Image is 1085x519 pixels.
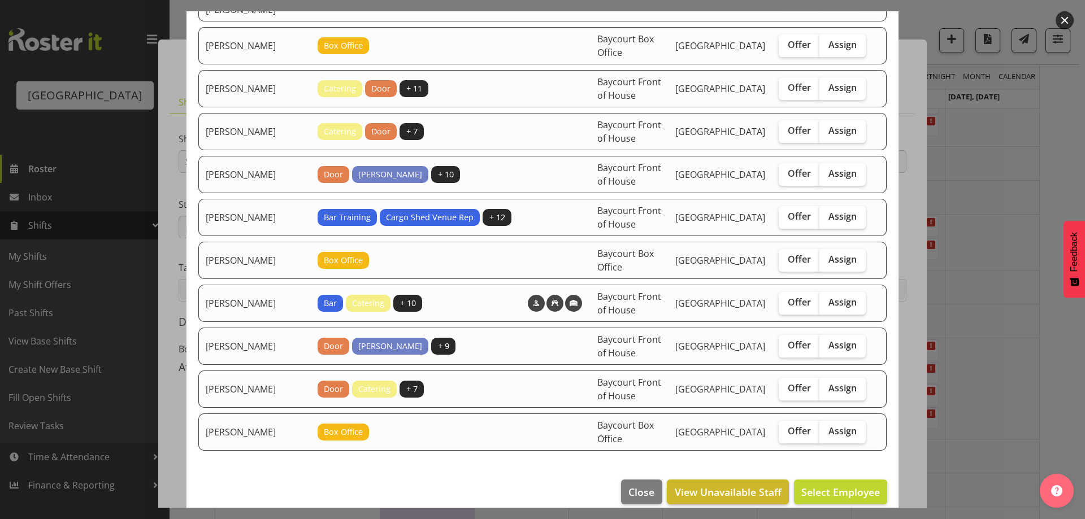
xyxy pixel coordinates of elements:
span: Baycourt Front of House [597,204,661,230]
span: [GEOGRAPHIC_DATA] [675,383,765,395]
span: Offer [788,339,811,351]
button: Close [621,479,662,504]
span: Baycourt Front of House [597,333,661,359]
img: help-xxl-2.png [1051,485,1062,496]
span: Baycourt Front of House [597,290,661,316]
span: + 10 [438,168,454,181]
span: Bar Training [324,211,371,224]
span: [GEOGRAPHIC_DATA] [675,125,765,138]
td: [PERSON_NAME] [198,156,311,193]
span: [GEOGRAPHIC_DATA] [675,297,765,309]
span: Assign [828,425,857,437]
span: [GEOGRAPHIC_DATA] [675,340,765,352]
span: Offer [788,425,811,437]
span: Baycourt Front of House [597,376,661,402]
span: Assign [828,168,857,179]
span: + 9 [438,340,449,352]
span: Offer [788,125,811,136]
span: Assign [828,39,857,50]
button: View Unavailable Staff [667,479,788,504]
span: + 10 [400,297,416,309]
td: [PERSON_NAME] [198,27,311,64]
span: Baycourt Front of House [597,76,661,102]
span: Assign [828,339,857,351]
span: Feedback [1069,232,1079,272]
span: Assign [828,296,857,308]
td: [PERSON_NAME] [198,242,311,279]
span: Cargo Shed Venue Rep [386,211,474,224]
button: Select Employee [794,479,887,504]
span: Baycourt Box Office [597,33,654,59]
span: Door [324,383,343,395]
span: Box Office [324,426,363,438]
span: Select Employee [801,485,880,499]
span: Offer [788,82,811,93]
span: Catering [324,125,356,138]
span: [GEOGRAPHIC_DATA] [675,254,765,267]
span: Offer [788,39,811,50]
span: Door [371,125,390,138]
span: Offer [788,382,811,394]
span: Door [371,82,390,95]
span: Assign [828,125,857,136]
span: [GEOGRAPHIC_DATA] [675,82,765,95]
span: [GEOGRAPHIC_DATA] [675,168,765,181]
span: Catering [352,297,384,309]
span: Close [628,485,654,499]
td: [PERSON_NAME] [198,328,311,365]
span: [GEOGRAPHIC_DATA] [675,426,765,438]
span: Offer [788,211,811,222]
td: [PERSON_NAME] [198,199,311,236]
span: + 12 [489,211,505,224]
span: Assign [828,382,857,394]
span: Door [324,168,343,181]
span: Assign [828,82,857,93]
span: Catering [324,82,356,95]
span: + 7 [406,383,418,395]
td: [PERSON_NAME] [198,370,311,408]
span: Baycourt Front of House [597,162,661,187]
span: [PERSON_NAME] [358,168,422,181]
span: [GEOGRAPHIC_DATA] [675,211,765,224]
span: + 11 [406,82,422,95]
span: [PERSON_NAME] [358,340,422,352]
span: Box Office [324,40,363,52]
button: Feedback - Show survey [1064,221,1085,298]
span: Bar [324,297,337,309]
span: Catering [358,383,390,395]
span: Assign [828,254,857,265]
span: Offer [788,254,811,265]
span: Door [324,340,343,352]
span: Offer [788,296,811,308]
span: + 7 [406,125,418,138]
span: Baycourt Box Office [597,419,654,445]
td: [PERSON_NAME] [198,70,311,107]
span: Baycourt Box Office [597,247,654,273]
span: Box Office [324,254,363,267]
span: Assign [828,211,857,222]
span: View Unavailable Staff [675,485,782,499]
td: [PERSON_NAME] [198,413,311,451]
span: Baycourt Front of House [597,119,661,145]
span: Offer [788,168,811,179]
td: [PERSON_NAME] [198,113,311,150]
span: [GEOGRAPHIC_DATA] [675,40,765,52]
td: [PERSON_NAME] [198,285,311,322]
